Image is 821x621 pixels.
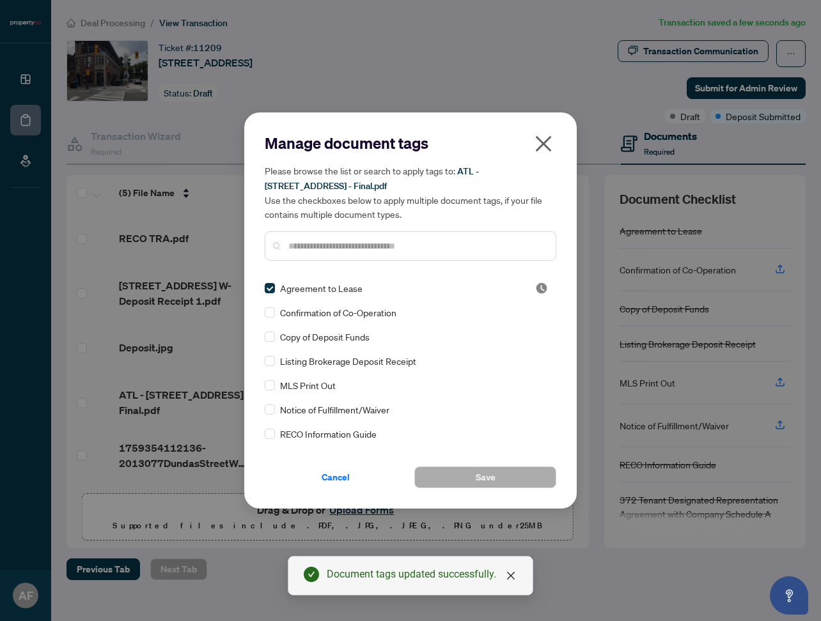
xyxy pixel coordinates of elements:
span: Cancel [322,467,350,487]
div: Document tags updated successfully. [327,567,517,582]
span: Agreement to Lease [280,281,363,295]
button: Open asap [770,576,808,615]
button: Cancel [265,466,407,488]
span: Copy of Deposit Funds [280,330,370,344]
span: close [506,571,516,581]
span: Confirmation of Co-Operation [280,305,396,319]
img: status [535,282,548,295]
span: RECO Information Guide [280,427,377,441]
span: MLS Print Out [280,378,336,392]
span: Listing Brokerage Deposit Receipt [280,354,416,368]
span: check-circle [304,567,319,582]
span: close [533,134,554,154]
h2: Manage document tags [265,133,556,153]
button: Save [414,466,556,488]
a: Close [504,569,518,583]
span: Pending Review [535,282,548,295]
h5: Please browse the list or search to apply tags to: Use the checkboxes below to apply multiple doc... [265,164,556,221]
span: Notice of Fulfillment/Waiver [280,402,389,417]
